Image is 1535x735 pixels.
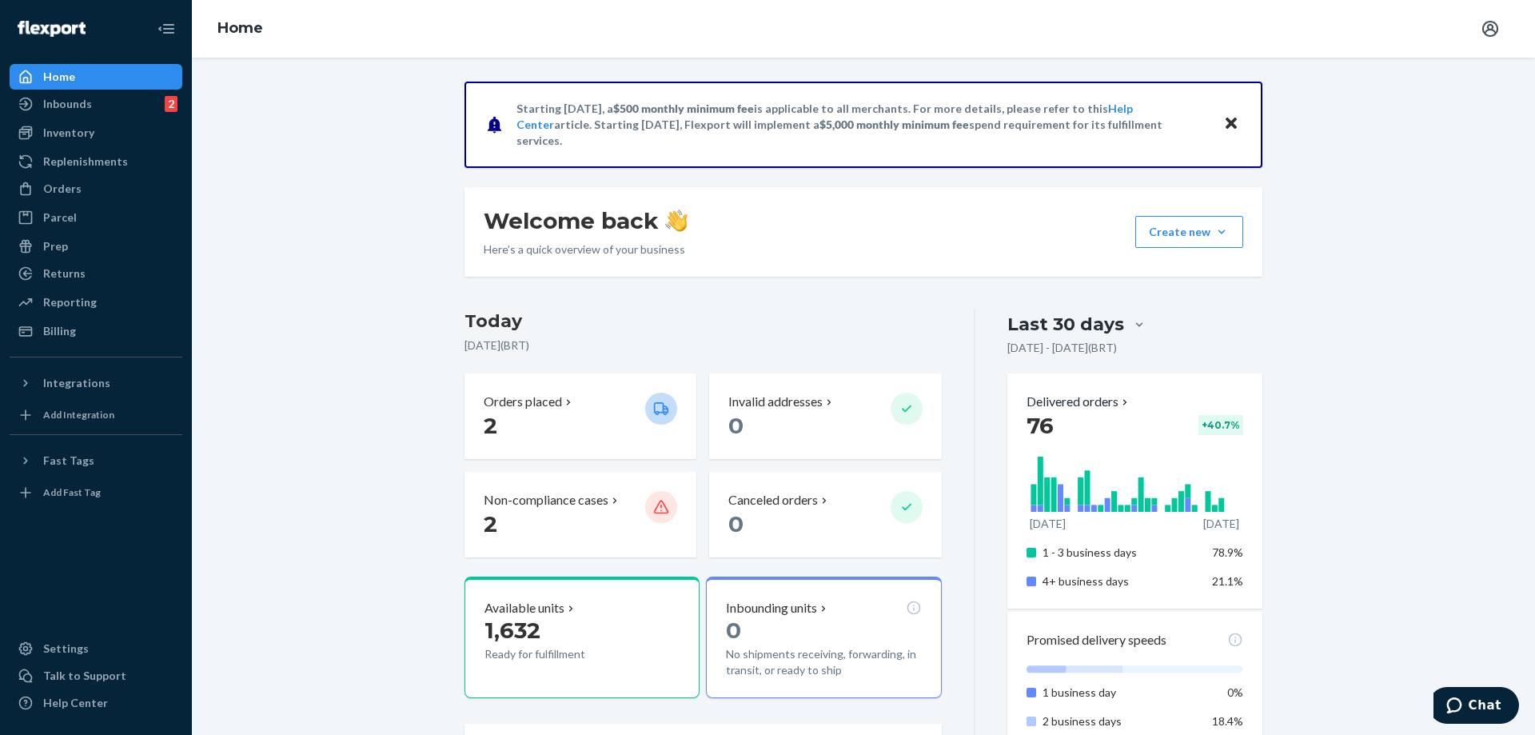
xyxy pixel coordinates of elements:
[18,21,86,37] img: Flexport logo
[10,663,182,689] button: Talk to Support
[1027,631,1166,649] p: Promised delivery speeds
[10,290,182,315] a: Reporting
[43,453,94,469] div: Fast Tags
[484,206,688,235] h1: Welcome back
[1221,113,1242,136] button: Close
[709,373,941,459] button: Invalid addresses 0
[1203,516,1239,532] p: [DATE]
[43,69,75,85] div: Home
[484,393,562,411] p: Orders placed
[150,13,182,45] button: Close Navigation
[10,690,182,716] a: Help Center
[43,408,114,421] div: Add Integration
[10,261,182,286] a: Returns
[205,6,276,52] ol: breadcrumbs
[484,617,540,644] span: 1,632
[1043,713,1200,729] p: 2 business days
[665,210,688,232] img: hand-wave emoji
[706,577,941,698] button: Inbounding units0No shipments receiving, forwarding, in transit, or ready to ship
[728,412,744,439] span: 0
[1030,516,1066,532] p: [DATE]
[1027,412,1054,439] span: 76
[1212,714,1243,728] span: 18.4%
[709,472,941,557] button: Canceled orders 0
[43,641,89,657] div: Settings
[10,480,182,505] a: Add Fast Tag
[1198,415,1243,435] div: + 40.7 %
[10,636,182,661] a: Settings
[1043,685,1200,701] p: 1 business day
[484,510,497,537] span: 2
[484,646,632,662] p: Ready for fulfillment
[43,154,128,170] div: Replenishments
[484,412,497,439] span: 2
[1212,574,1243,588] span: 21.1%
[10,318,182,344] a: Billing
[726,646,921,678] p: No shipments receiving, forwarding, in transit, or ready to ship
[43,485,101,499] div: Add Fast Tag
[10,176,182,202] a: Orders
[43,695,108,711] div: Help Center
[10,448,182,473] button: Fast Tags
[10,370,182,396] button: Integrations
[728,510,744,537] span: 0
[516,101,1208,149] p: Starting [DATE], a is applicable to all merchants. For more details, please refer to this article...
[728,393,823,411] p: Invalid addresses
[1043,545,1200,561] p: 1 - 3 business days
[728,491,818,509] p: Canceled orders
[10,402,182,428] a: Add Integration
[43,210,77,226] div: Parcel
[43,181,82,197] div: Orders
[484,242,688,258] p: Here’s a quick overview of your business
[43,375,110,391] div: Integrations
[1227,685,1243,699] span: 0%
[10,91,182,117] a: Inbounds2
[726,617,741,644] span: 0
[1027,393,1131,411] button: Delivered orders
[1007,312,1124,337] div: Last 30 days
[464,338,942,354] p: [DATE] ( BRT )
[217,19,263,37] a: Home
[464,309,942,334] h3: Today
[726,599,817,617] p: Inbounding units
[819,118,969,131] span: $5,000 monthly minimum fee
[10,120,182,146] a: Inventory
[1007,340,1117,356] p: [DATE] - [DATE] ( BRT )
[43,125,94,141] div: Inventory
[613,102,754,115] span: $500 monthly minimum fee
[464,472,696,557] button: Non-compliance cases 2
[10,149,182,174] a: Replenishments
[43,668,126,684] div: Talk to Support
[43,323,76,339] div: Billing
[1474,13,1506,45] button: Open account menu
[43,238,68,254] div: Prep
[10,64,182,90] a: Home
[43,266,86,282] div: Returns
[43,294,97,310] div: Reporting
[464,577,700,698] button: Available units1,632Ready for fulfillment
[484,599,564,617] p: Available units
[484,491,608,509] p: Non-compliance cases
[1043,573,1200,589] p: 4+ business days
[10,234,182,259] a: Prep
[1135,216,1243,248] button: Create new
[165,96,177,112] div: 2
[1212,545,1243,559] span: 78.9%
[1433,687,1519,727] iframe: Abre um widget para que você possa conversar por chat com um de nossos agentes
[464,373,696,459] button: Orders placed 2
[43,96,92,112] div: Inbounds
[10,205,182,230] a: Parcel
